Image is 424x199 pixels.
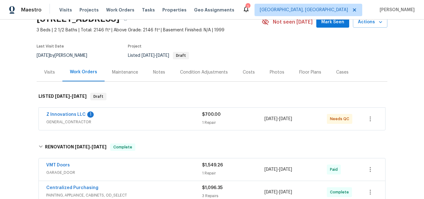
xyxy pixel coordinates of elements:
[46,112,86,117] a: Z Innovations LLC
[92,145,106,149] span: [DATE]
[128,44,142,48] span: Project
[21,7,42,13] span: Maestro
[316,16,349,28] button: Mark Seen
[180,69,228,75] div: Condition Adjustments
[353,16,387,28] button: Actions
[273,19,313,25] span: Not seen [DATE]
[142,8,155,12] span: Tasks
[87,111,94,118] div: 1
[202,120,264,126] div: 1 Repair
[264,167,277,172] span: [DATE]
[153,69,165,75] div: Notes
[279,190,292,194] span: [DATE]
[59,7,72,13] span: Visits
[264,189,292,195] span: -
[330,116,352,122] span: Needs QC
[264,166,292,173] span: -
[260,7,348,13] span: [GEOGRAPHIC_DATA], [GEOGRAPHIC_DATA]
[330,189,351,195] span: Complete
[79,7,99,13] span: Projects
[174,54,188,57] span: Draft
[106,7,134,13] span: Work Orders
[202,163,223,167] span: $1,549.26
[243,69,255,75] div: Costs
[37,53,50,58] span: [DATE]
[321,18,344,26] span: Mark Seen
[194,7,234,13] span: Geo Assignments
[142,53,155,58] span: [DATE]
[142,53,169,58] span: -
[37,16,120,22] h2: [STREET_ADDRESS]
[46,192,202,198] span: PAINTING, APPLIANCE, CABINETS, OD_SELECT
[279,167,292,172] span: [DATE]
[112,69,138,75] div: Maintenance
[55,94,87,98] span: -
[46,170,202,176] span: GARAGE_DOOR
[37,52,95,59] div: by [PERSON_NAME]
[38,93,87,100] h6: LISTED
[358,18,382,26] span: Actions
[46,186,98,190] a: Centralized Purchasing
[279,117,292,121] span: [DATE]
[270,69,284,75] div: Photos
[202,112,221,117] span: $700.00
[37,137,387,157] div: RENOVATION [DATE]-[DATE]Complete
[264,190,277,194] span: [DATE]
[45,143,106,151] h6: RENOVATION
[246,4,250,10] div: 1
[264,117,277,121] span: [DATE]
[156,53,169,58] span: [DATE]
[264,116,292,122] span: -
[202,193,264,199] div: 3 Repairs
[202,170,264,176] div: 1 Repair
[37,27,262,33] span: 3 Beds | 2 1/2 Baths | Total: 2146 ft² | Above Grade: 2146 ft² | Basement Finished: N/A | 1999
[44,69,55,75] div: Visits
[91,93,106,100] span: Draft
[336,69,349,75] div: Cases
[75,145,90,149] span: [DATE]
[46,163,70,167] a: VMT Doors
[37,44,64,48] span: Last Visit Date
[75,145,106,149] span: -
[111,144,135,150] span: Complete
[37,87,387,106] div: LISTED [DATE]-[DATE]Draft
[72,94,87,98] span: [DATE]
[299,69,321,75] div: Floor Plans
[46,119,202,125] span: GENERAL_CONTRACTOR
[70,69,97,75] div: Work Orders
[162,7,187,13] span: Properties
[55,94,70,98] span: [DATE]
[202,186,223,190] span: $1,096.35
[128,53,189,58] span: Listed
[330,166,340,173] span: Paid
[377,7,415,13] span: [PERSON_NAME]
